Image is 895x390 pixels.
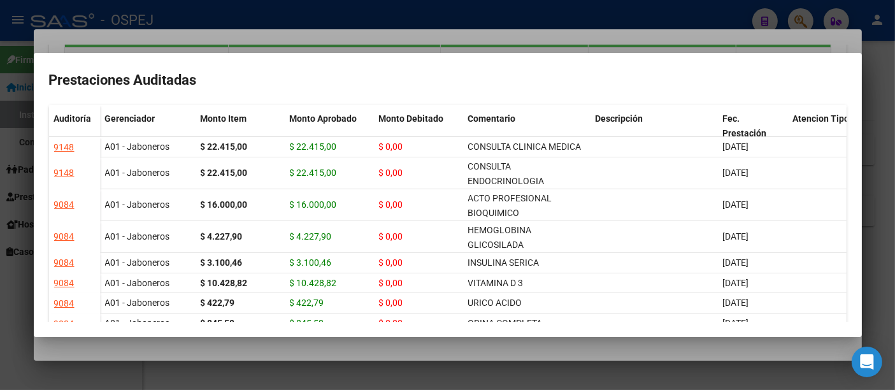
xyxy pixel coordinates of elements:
[723,298,749,308] span: [DATE]
[196,105,285,159] datatable-header-cell: Monto Item
[201,141,248,152] strong: $ 22.415,00
[463,105,591,159] datatable-header-cell: Comentario
[105,257,170,268] span: A01 - Jaboneros
[105,318,170,328] span: A01 - Jaboneros
[105,113,155,124] span: Gerenciador
[379,141,403,152] span: $ 0,00
[201,298,235,308] strong: $ 422,79
[723,168,749,178] span: [DATE]
[290,199,337,210] span: $ 16.000,00
[468,318,543,328] span: ORINA COMPLETA
[54,276,75,291] div: 9084
[105,278,170,288] span: A01 - Jaboneros
[723,318,749,328] span: [DATE]
[290,318,324,328] span: $ 845,58
[290,141,337,152] span: $ 22.415,00
[468,113,516,124] span: Comentario
[379,168,403,178] span: $ 0,00
[591,105,718,159] datatable-header-cell: Descripción
[723,257,749,268] span: [DATE]
[379,278,403,288] span: $ 0,00
[54,256,75,270] div: 9084
[468,225,532,250] span: HEMOGLOBINA GLICOSILADA
[596,113,643,124] span: Descripción
[201,278,248,288] strong: $ 10.428,82
[290,278,337,288] span: $ 10.428,82
[723,231,749,242] span: [DATE]
[290,257,332,268] span: $ 3.100,46
[105,298,170,308] span: A01 - Jaboneros
[105,141,170,152] span: A01 - Jaboneros
[54,317,75,331] div: 9084
[100,105,196,159] datatable-header-cell: Gerenciador
[201,231,243,242] strong: $ 4.227,90
[54,296,75,311] div: 9084
[379,318,403,328] span: $ 0,00
[105,199,170,210] span: A01 - Jaboneros
[201,113,247,124] span: Monto Item
[788,105,858,159] datatable-header-cell: Atencion Tipo
[723,141,749,152] span: [DATE]
[468,257,540,268] span: INSULINA SERICA
[468,141,582,152] span: CONSULTA CLINICA MEDICA
[201,168,248,178] strong: $ 22.415,00
[793,113,850,124] span: Atencion Tipo
[290,298,324,308] span: $ 422,79
[379,113,444,124] span: Monto Debitado
[54,113,92,124] span: Auditoría
[290,113,357,124] span: Monto Aprobado
[468,298,522,308] span: URICO ACIDO
[379,199,403,210] span: $ 0,00
[379,298,403,308] span: $ 0,00
[468,193,552,218] span: ACTO PROFESIONAL BIOQUIMICO
[285,105,374,159] datatable-header-cell: Monto Aprobado
[718,105,788,159] datatable-header-cell: Fec. Prestación
[379,257,403,268] span: $ 0,00
[468,161,545,186] span: CONSULTA ENDOCRINOLOGIA
[379,231,403,242] span: $ 0,00
[105,168,170,178] span: A01 - Jaboneros
[201,199,248,210] strong: $ 16.000,00
[54,166,75,180] div: 9148
[723,199,749,210] span: [DATE]
[54,229,75,244] div: 9084
[49,105,100,159] datatable-header-cell: Auditoría
[201,257,243,268] strong: $ 3.100,46
[468,278,524,288] span: VITAMINA D 3
[201,318,235,328] strong: $ 845,58
[723,113,767,138] span: Fec. Prestación
[290,231,332,242] span: $ 4.227,90
[374,105,463,159] datatable-header-cell: Monto Debitado
[105,231,170,242] span: A01 - Jaboneros
[54,198,75,212] div: 9084
[852,347,882,377] div: Open Intercom Messenger
[49,68,847,92] h2: Prestaciones Auditadas
[290,168,337,178] span: $ 22.415,00
[54,140,75,155] div: 9148
[723,278,749,288] span: [DATE]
